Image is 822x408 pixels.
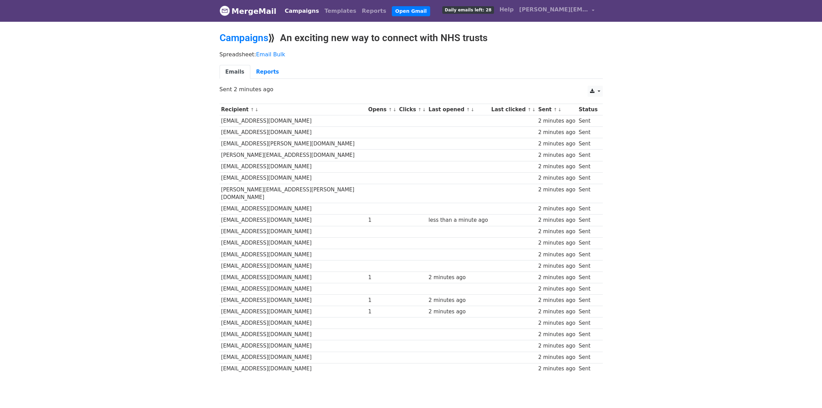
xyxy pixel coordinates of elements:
[558,107,562,112] a: ↓
[577,340,599,352] td: Sent
[220,104,367,115] th: Recipient
[490,104,536,115] th: Last clicked
[538,228,576,236] div: 2 minutes ago
[538,205,576,213] div: 2 minutes ago
[322,4,359,18] a: Templates
[577,104,599,115] th: Status
[250,107,254,112] a: ↑
[220,260,367,272] td: [EMAIL_ADDRESS][DOMAIN_NAME]
[427,104,490,115] th: Last opened
[516,3,597,19] a: [PERSON_NAME][EMAIL_ADDRESS][PERSON_NAME]
[220,127,367,138] td: [EMAIL_ADDRESS][DOMAIN_NAME]
[538,216,576,224] div: 2 minutes ago
[577,363,599,374] td: Sent
[428,274,488,282] div: 2 minutes ago
[220,226,367,237] td: [EMAIL_ADDRESS][DOMAIN_NAME]
[368,308,396,316] div: 1
[220,317,367,329] td: [EMAIL_ADDRESS][DOMAIN_NAME]
[466,107,470,112] a: ↑
[282,4,322,18] a: Campaigns
[256,51,285,58] a: Email Bulk
[577,184,599,203] td: Sent
[220,272,367,283] td: [EMAIL_ADDRESS][DOMAIN_NAME]
[368,216,396,224] div: 1
[220,306,367,317] td: [EMAIL_ADDRESS][DOMAIN_NAME]
[538,174,576,182] div: 2 minutes ago
[538,117,576,125] div: 2 minutes ago
[538,239,576,247] div: 2 minutes ago
[220,203,367,215] td: [EMAIL_ADDRESS][DOMAIN_NAME]
[577,237,599,249] td: Sent
[577,352,599,363] td: Sent
[220,184,367,203] td: [PERSON_NAME][EMAIL_ADDRESS][PERSON_NAME][DOMAIN_NAME]
[538,308,576,316] div: 2 minutes ago
[528,107,531,112] a: ↑
[220,283,367,295] td: [EMAIL_ADDRESS][DOMAIN_NAME]
[577,115,599,127] td: Sent
[538,163,576,171] div: 2 minutes ago
[367,104,398,115] th: Opens
[577,127,599,138] td: Sent
[220,329,367,340] td: [EMAIL_ADDRESS][DOMAIN_NAME]
[392,6,430,16] a: Open Gmail
[368,274,396,282] div: 1
[368,296,396,304] div: 1
[577,138,599,150] td: Sent
[577,172,599,184] td: Sent
[220,138,367,150] td: [EMAIL_ADDRESS][PERSON_NAME][DOMAIN_NAME]
[220,237,367,249] td: [EMAIL_ADDRESS][DOMAIN_NAME]
[532,107,536,112] a: ↓
[538,251,576,259] div: 2 minutes ago
[577,272,599,283] td: Sent
[220,340,367,352] td: [EMAIL_ADDRESS][DOMAIN_NAME]
[220,32,268,44] a: Campaigns
[220,65,250,79] a: Emails
[220,4,277,18] a: MergeMail
[220,161,367,172] td: [EMAIL_ADDRESS][DOMAIN_NAME]
[577,226,599,237] td: Sent
[220,352,367,363] td: [EMAIL_ADDRESS][DOMAIN_NAME]
[220,51,603,58] p: Spreadsheet:
[577,317,599,329] td: Sent
[220,363,367,374] td: [EMAIL_ADDRESS][DOMAIN_NAME]
[538,186,576,194] div: 2 minutes ago
[538,140,576,148] div: 2 minutes ago
[220,32,603,44] h2: ⟫ An exciting new way to connect with NHS trusts
[388,107,392,112] a: ↑
[577,203,599,215] td: Sent
[471,107,474,112] a: ↓
[577,283,599,295] td: Sent
[577,329,599,340] td: Sent
[538,342,576,350] div: 2 minutes ago
[439,3,496,17] a: Daily emails left: 28
[519,6,588,14] span: [PERSON_NAME][EMAIL_ADDRESS][PERSON_NAME]
[220,215,367,226] td: [EMAIL_ADDRESS][DOMAIN_NAME]
[577,215,599,226] td: Sent
[393,107,397,112] a: ↓
[220,249,367,260] td: [EMAIL_ADDRESS][DOMAIN_NAME]
[538,296,576,304] div: 2 minutes ago
[538,151,576,159] div: 2 minutes ago
[397,104,427,115] th: Clicks
[536,104,577,115] th: Sent
[220,150,367,161] td: [PERSON_NAME][EMAIL_ADDRESS][DOMAIN_NAME]
[442,6,494,14] span: Daily emails left: 28
[538,319,576,327] div: 2 minutes ago
[538,274,576,282] div: 2 minutes ago
[220,295,367,306] td: [EMAIL_ADDRESS][DOMAIN_NAME]
[359,4,389,18] a: Reports
[220,115,367,127] td: [EMAIL_ADDRESS][DOMAIN_NAME]
[577,306,599,317] td: Sent
[577,249,599,260] td: Sent
[538,262,576,270] div: 2 minutes ago
[577,295,599,306] td: Sent
[418,107,422,112] a: ↑
[538,129,576,136] div: 2 minutes ago
[220,86,603,93] p: Sent 2 minutes ago
[577,260,599,272] td: Sent
[553,107,557,112] a: ↑
[577,150,599,161] td: Sent
[497,3,516,17] a: Help
[538,365,576,373] div: 2 minutes ago
[422,107,426,112] a: ↓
